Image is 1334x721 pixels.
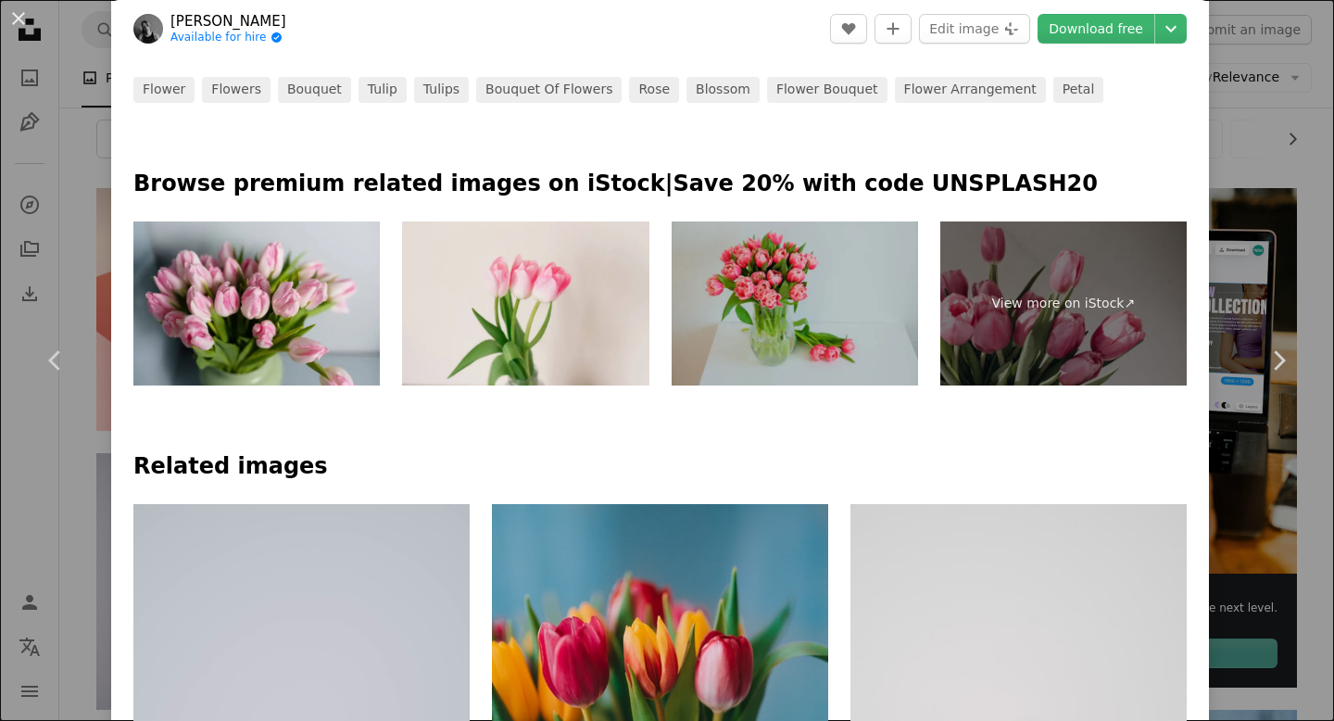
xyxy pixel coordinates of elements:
[414,77,469,103] a: tulips
[767,77,887,103] a: flower bouquet
[202,77,271,103] a: flowers
[672,221,918,386] img: a bunch of pink tulips on the white table
[1038,14,1154,44] a: Download free
[1223,272,1334,449] a: Next
[133,452,1187,482] h4: Related images
[359,77,407,103] a: tulip
[895,77,1046,103] a: flower arrangement
[133,221,380,386] img: bouquet of Pink tulips in a floral shop
[940,221,1187,386] a: View more on iStock↗
[402,221,648,386] img: A bouquet of three pink tulips. The concept of the spring holiday with copy space
[278,77,351,103] a: bouquet
[476,77,622,103] a: bouquet of flowers
[830,14,867,44] button: Like
[133,170,1187,199] p: Browse premium related images on iStock | Save 20% with code UNSPLASH20
[686,77,760,103] a: blossom
[875,14,912,44] button: Add to Collection
[133,14,163,44] img: Go to Tatiana Rudneva's profile
[629,77,679,103] a: rose
[170,31,286,45] a: Available for hire
[1155,14,1187,44] button: Choose download size
[1053,77,1104,103] a: petal
[919,14,1030,44] button: Edit image
[170,12,286,31] a: [PERSON_NAME]
[133,77,195,103] a: flower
